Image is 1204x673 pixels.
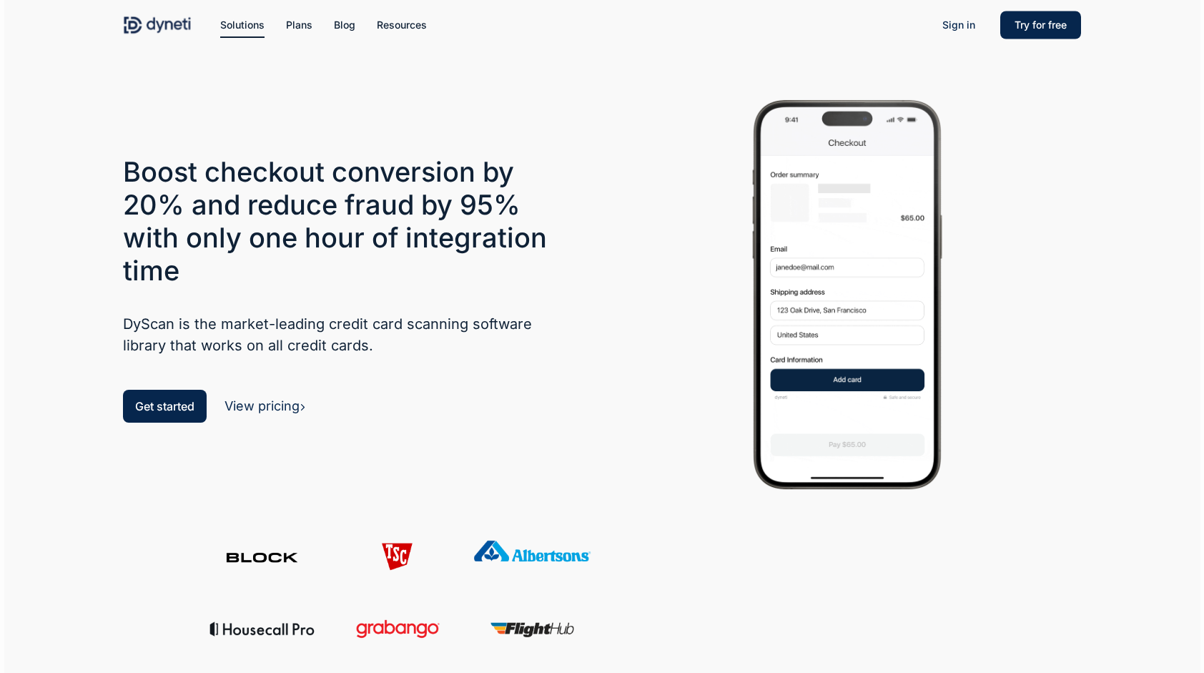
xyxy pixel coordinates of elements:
[123,155,570,287] h3: Boost checkout conversion by 20% and reduce fraud by 95% with only one hour of integration time
[135,399,194,413] span: Get started
[742,536,863,574] img: client
[942,19,975,31] span: Sign in
[472,536,593,574] img: client
[877,609,998,646] img: client
[337,536,458,574] img: client
[472,609,593,646] img: client
[202,536,322,574] img: client
[877,536,998,574] img: client
[377,17,427,33] a: Resources
[123,14,192,36] img: Dyneti Technologies
[334,19,355,31] span: Blog
[928,14,990,36] a: Sign in
[286,17,312,33] a: Plans
[1015,19,1067,31] span: Try for free
[286,19,312,31] span: Plans
[1000,17,1081,33] a: Try for free
[334,17,355,33] a: Blog
[220,17,265,33] a: Solutions
[337,609,458,646] img: client
[224,398,306,413] a: View pricing
[607,536,728,574] img: client
[220,19,265,31] span: Solutions
[123,390,207,423] a: Get started
[202,609,322,646] img: client
[607,609,728,646] img: client
[742,609,863,646] img: client
[377,19,427,31] span: Resources
[123,313,570,356] h5: DyScan is the market-leading credit card scanning software library that works on all credit cards.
